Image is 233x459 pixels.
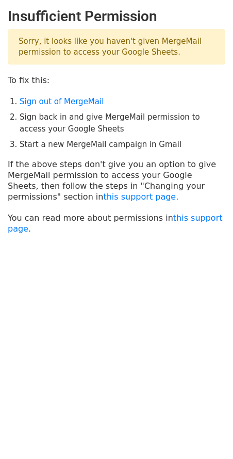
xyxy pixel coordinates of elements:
[8,8,225,25] h2: Insufficient Permission
[20,111,225,135] li: Sign back in and give MergeMail permission to access your Google Sheets
[8,212,225,234] p: You can read more about permissions in .
[8,213,223,234] a: this support page
[8,29,225,64] p: Sorry, it looks like you haven't given MergeMail permission to access your Google Sheets.
[8,75,225,86] p: To fix this:
[8,159,225,202] p: If the above steps don't give you an option to give MergeMail permission to access your Google Sh...
[103,192,176,202] a: this support page
[20,139,225,151] li: Start a new MergeMail campaign in Gmail
[20,97,104,106] a: Sign out of MergeMail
